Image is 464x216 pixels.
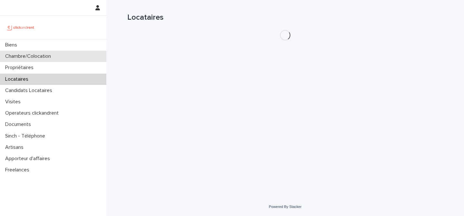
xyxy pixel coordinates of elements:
p: Biens [3,42,22,48]
h1: Locataires [127,13,443,22]
p: Documents [3,121,36,128]
p: Chambre/Colocation [3,53,56,59]
p: Apporteur d'affaires [3,156,55,162]
a: Powered By Stacker [269,205,301,209]
p: Propriétaires [3,65,39,71]
p: Locataires [3,76,34,82]
p: Freelances [3,167,34,173]
p: Operateurs clickandrent [3,110,64,116]
p: Visites [3,99,26,105]
p: Sinch - Téléphone [3,133,50,139]
p: Artisans [3,144,29,150]
p: Candidats Locataires [3,87,57,94]
img: UCB0brd3T0yccxBKYDjQ [5,21,36,34]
